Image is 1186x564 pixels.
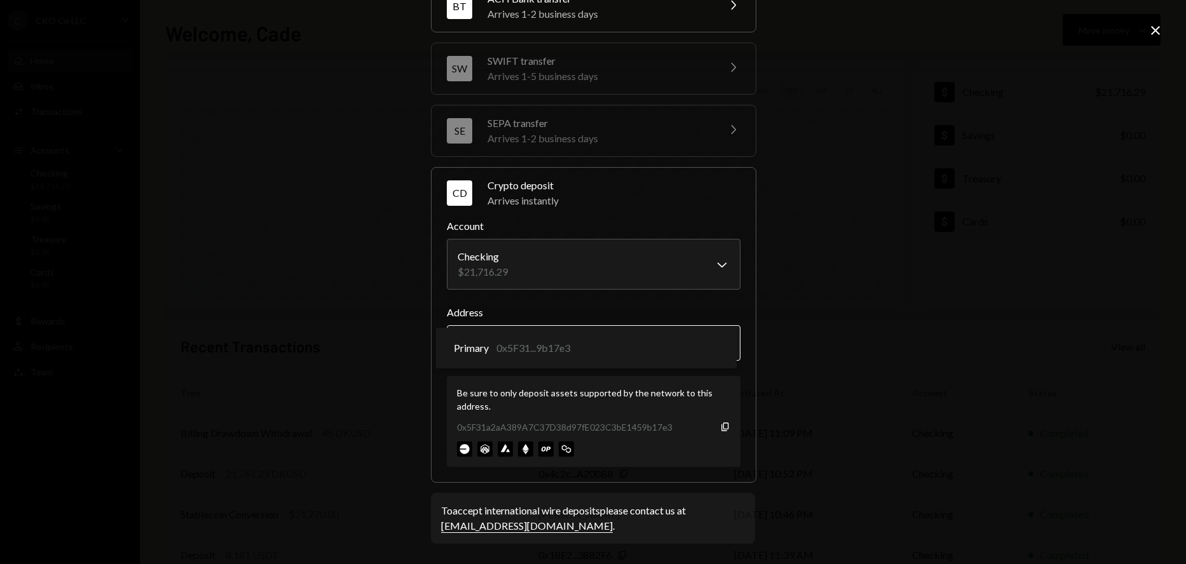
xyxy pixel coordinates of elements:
[518,441,533,457] img: ethereum-mainnet
[538,441,554,457] img: optimism-mainnet
[447,218,740,234] label: Account
[457,420,672,434] div: 0x5F31a2aA389A7C37D38d97fE023C3bE1459b17e3
[447,180,472,206] div: CD
[487,131,710,146] div: Arrives 1-2 business days
[454,340,489,356] span: Primary
[447,56,472,81] div: SW
[457,441,472,457] img: base-mainnet
[487,116,710,131] div: SEPA transfer
[441,503,745,534] div: To accept international wire deposits please contact us at .
[447,305,740,320] label: Address
[487,193,740,208] div: Arrives instantly
[487,178,740,193] div: Crypto deposit
[457,386,730,413] div: Be sure to only deposit assets supported by the network to this address.
[487,6,710,22] div: Arrives 1-2 business days
[447,239,740,290] button: Account
[496,340,570,356] div: 0x5F31...9b17e3
[498,441,513,457] img: avalanche-mainnet
[559,441,574,457] img: polygon-mainnet
[477,441,493,457] img: arbitrum-mainnet
[447,325,740,361] button: Address
[441,520,613,533] a: [EMAIL_ADDRESS][DOMAIN_NAME]
[487,69,710,84] div: Arrives 1-5 business days
[447,118,472,144] div: SE
[487,53,710,69] div: SWIFT transfer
